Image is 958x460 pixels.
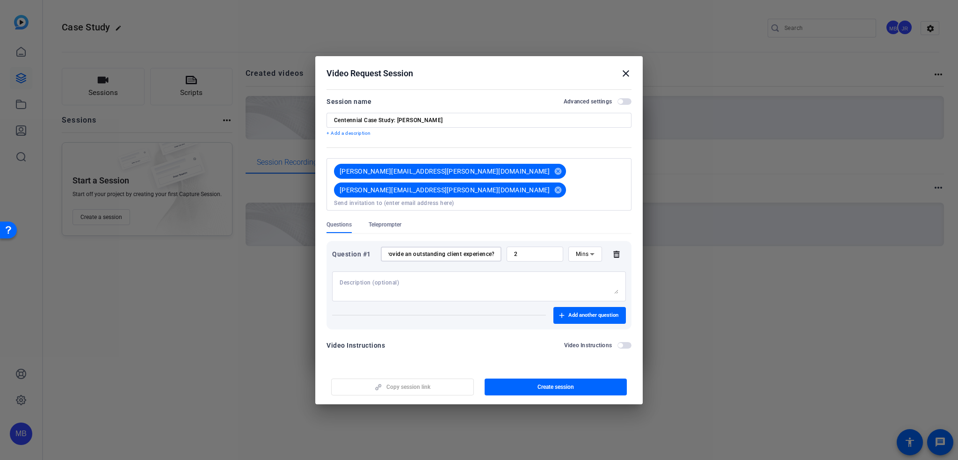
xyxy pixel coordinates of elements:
[327,68,631,79] div: Video Request Session
[340,167,550,176] span: [PERSON_NAME][EMAIL_ADDRESS][PERSON_NAME][DOMAIN_NAME]
[485,379,627,395] button: Create session
[334,199,624,207] input: Send invitation to (enter email address here)
[332,248,376,260] div: Question #1
[550,167,566,175] mat-icon: cancel
[514,250,556,258] input: Time
[564,98,612,105] h2: Advanced settings
[334,117,624,124] input: Enter Session Name
[327,340,385,351] div: Video Instructions
[327,221,352,228] span: Questions
[340,185,550,195] span: [PERSON_NAME][EMAIL_ADDRESS][PERSON_NAME][DOMAIN_NAME]
[550,186,566,194] mat-icon: cancel
[576,251,589,257] span: Mins
[327,130,631,137] p: + Add a description
[568,312,618,319] span: Add another question
[553,307,626,324] button: Add another question
[327,96,371,107] div: Session name
[564,342,612,349] h2: Video Instructions
[537,383,574,391] span: Create session
[388,250,494,258] input: Enter your question here
[369,221,401,228] span: Teleprompter
[620,68,631,79] mat-icon: close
